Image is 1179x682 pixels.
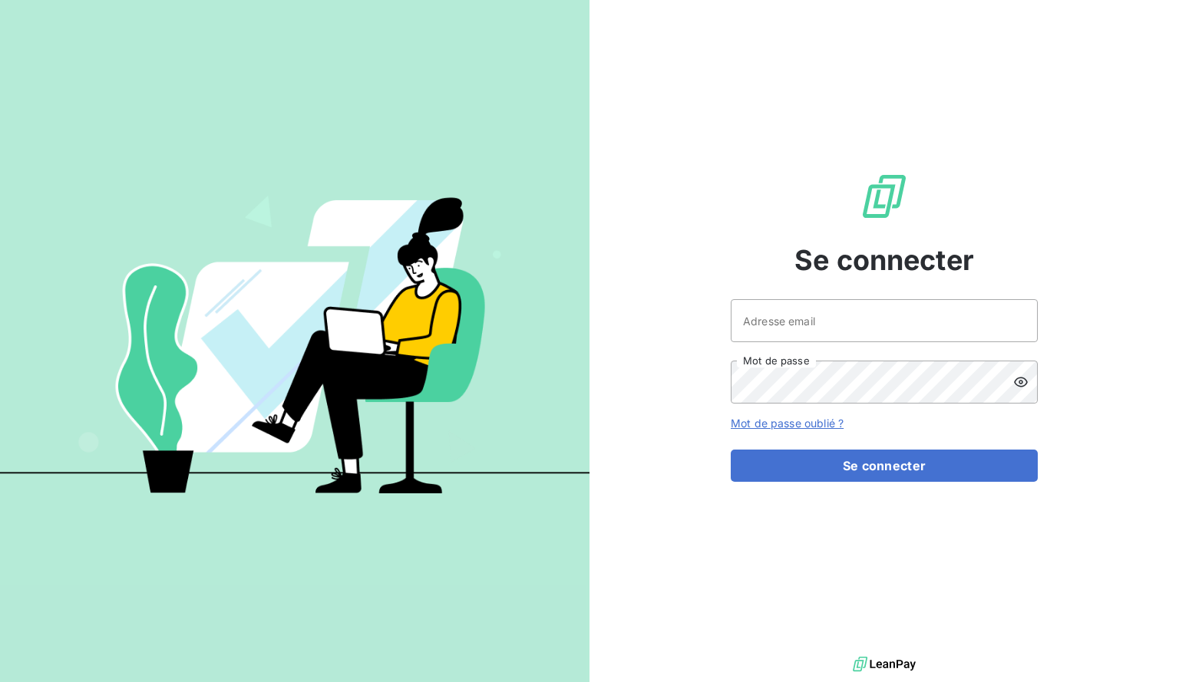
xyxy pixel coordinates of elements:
[731,417,844,430] a: Mot de passe oublié ?
[860,172,909,221] img: Logo LeanPay
[731,450,1038,482] button: Se connecter
[794,239,974,281] span: Se connecter
[853,653,916,676] img: logo
[731,299,1038,342] input: placeholder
